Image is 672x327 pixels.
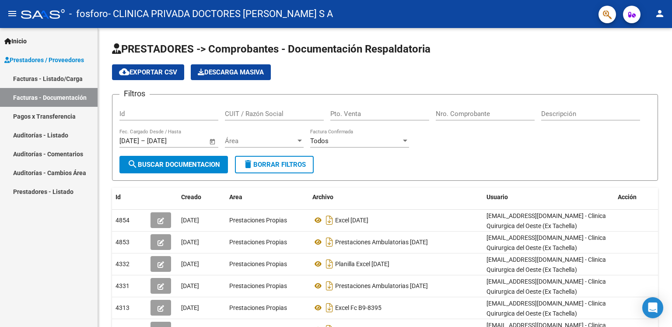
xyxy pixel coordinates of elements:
[324,257,335,271] i: Descargar documento
[483,188,614,207] datatable-header-cell: Usuario
[324,301,335,315] i: Descargar documento
[208,137,218,147] button: Open calendar
[119,137,139,145] input: Fecha inicio
[127,161,220,169] span: Buscar Documentacion
[115,217,129,224] span: 4854
[226,188,309,207] datatable-header-cell: Area
[178,188,226,207] datatable-header-cell: Creado
[127,159,138,169] mat-icon: search
[198,68,264,76] span: Descarga Masiva
[310,137,329,145] span: Todos
[112,188,147,207] datatable-header-cell: Id
[112,64,184,80] button: Exportar CSV
[7,8,17,19] mat-icon: menu
[69,4,108,24] span: - fosforo
[108,4,333,24] span: - CLINICA PRIVADA DOCTORES [PERSON_NAME] S A
[642,297,663,318] div: Open Intercom Messenger
[115,282,129,289] span: 4331
[243,159,253,169] mat-icon: delete
[486,256,606,273] span: [EMAIL_ADDRESS][DOMAIN_NAME] - Clinica Quirurgica del Oeste (Ex Tachella)
[181,239,199,246] span: [DATE]
[225,137,296,145] span: Área
[324,279,335,293] i: Descargar documento
[181,217,199,224] span: [DATE]
[618,193,637,200] span: Acción
[119,156,228,173] button: Buscar Documentacion
[324,213,335,227] i: Descargar documento
[335,282,428,289] span: Prestaciones Ambulatorias [DATE]
[309,188,483,207] datatable-header-cell: Archivo
[4,36,27,46] span: Inicio
[614,188,658,207] datatable-header-cell: Acción
[115,304,129,311] span: 4313
[229,282,287,289] span: Prestaciones Propias
[335,304,381,311] span: Excel Fc B9-8395
[229,217,287,224] span: Prestaciones Propias
[243,161,306,169] span: Borrar Filtros
[486,212,606,229] span: [EMAIL_ADDRESS][DOMAIN_NAME] - Clinica Quirurgica del Oeste (Ex Tachella)
[112,43,430,55] span: PRESTADORES -> Comprobantes - Documentación Respaldatoria
[191,64,271,80] button: Descarga Masiva
[486,300,606,317] span: [EMAIL_ADDRESS][DOMAIN_NAME] - Clinica Quirurgica del Oeste (Ex Tachella)
[119,68,177,76] span: Exportar CSV
[141,137,145,145] span: –
[486,278,606,295] span: [EMAIL_ADDRESS][DOMAIN_NAME] - Clinica Quirurgica del Oeste (Ex Tachella)
[119,67,129,77] mat-icon: cloud_download
[147,137,189,145] input: Fecha fin
[229,239,287,246] span: Prestaciones Propias
[4,55,84,65] span: Prestadores / Proveedores
[191,64,271,80] app-download-masive: Descarga masiva de comprobantes (adjuntos)
[115,260,129,267] span: 4332
[486,234,606,251] span: [EMAIL_ADDRESS][DOMAIN_NAME] - Clinica Quirurgica del Oeste (Ex Tachella)
[119,88,150,100] h3: Filtros
[181,304,199,311] span: [DATE]
[312,193,333,200] span: Archivo
[229,193,242,200] span: Area
[181,260,199,267] span: [DATE]
[115,193,121,200] span: Id
[229,260,287,267] span: Prestaciones Propias
[181,282,199,289] span: [DATE]
[486,193,508,200] span: Usuario
[229,304,287,311] span: Prestaciones Propias
[235,156,314,173] button: Borrar Filtros
[335,239,428,246] span: Prestaciones Ambulatorias [DATE]
[115,239,129,246] span: 4853
[335,217,368,224] span: Excel [DATE]
[335,260,389,267] span: Planilla Excel [DATE]
[324,235,335,249] i: Descargar documento
[181,193,201,200] span: Creado
[654,8,665,19] mat-icon: person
